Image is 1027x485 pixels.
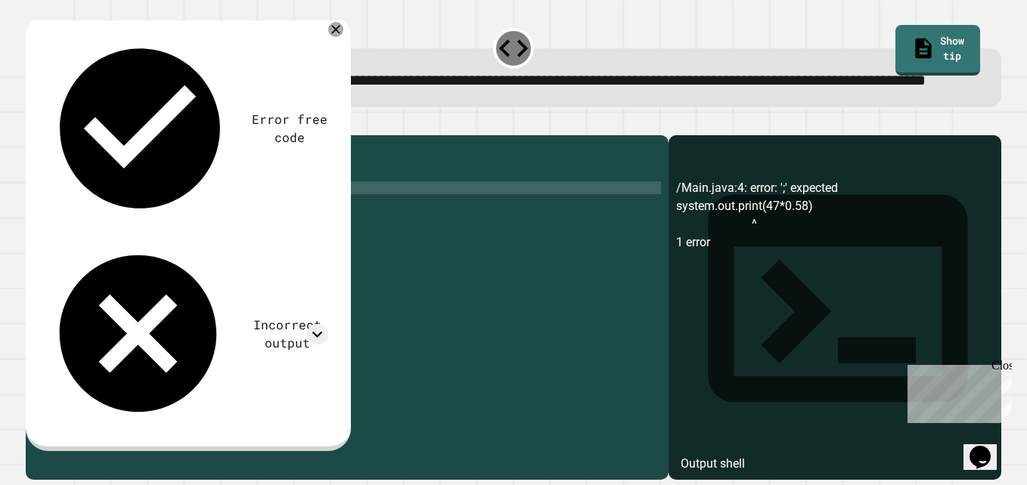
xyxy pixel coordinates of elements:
div: /Main.java:4: error: ';' expected system.out.print(47*0.58) ^ 1 error [676,179,994,480]
div: Chat with us now!Close [6,6,104,96]
iframe: chat widget [963,425,1012,470]
a: Show tip [895,25,980,75]
div: Error free code [251,110,328,147]
iframe: chat widget [901,359,1012,423]
div: Incorrect output [247,316,327,353]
